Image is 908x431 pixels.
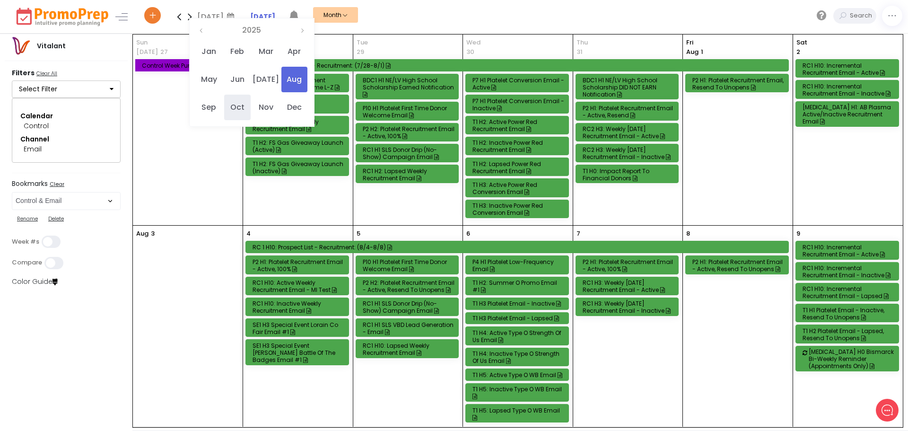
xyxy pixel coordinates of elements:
div: P2 H1: Platelet Recruitment Email - Active, 100% [583,258,675,273]
span: Apr [281,39,307,64]
div: RC1 H10: Incremental Recruitment Email - Inactive [803,83,895,97]
div: RC1 H3: Weekly [DATE] Recruitment Email - Active [583,279,675,293]
div: RC 1 H3: Prospect List - Recruitment: (7/28-8/1) [253,62,785,69]
div: T1 H0: Impact Report to Financial Donors [583,167,675,182]
div: Vitalant [30,41,72,51]
div: RC1 H10: Lapsed Weekly Recruitment Email [363,342,455,356]
p: 1 [686,47,703,57]
div: T1 H2: Inactive Power Red Recruitment Email [472,139,565,153]
div: RC1 H1 SLS Donor Drip (No-Show) Campaign Email [363,146,455,160]
div: Control [24,121,109,131]
p: 3 [151,229,155,238]
div: Control Week Purple: (7/21-7/27) [142,62,235,69]
h2: What can we do to help? [26,42,163,53]
div: T1 H5: Inactive Type O WB Email [472,386,565,400]
div: [MEDICAL_DATA] H1: AB Plasma Active/Inactive Recruitment Email [803,104,895,125]
div: T1 H4: Active Type O Strength of Us Email [472,329,565,343]
div: T1 H4: Inactive Type O Strength of Us Email [472,350,565,364]
iframe: gist-messenger-bubble-iframe [876,399,899,422]
span: [DATE] [253,67,279,92]
div: SE1 H3 Special Event Lorain Co Fair Email #1 [253,321,345,335]
p: Aug [136,229,148,238]
div: [MEDICAL_DATA] H0 Bismarck Bi-Weekly Reminder (Appointments Only) [809,348,901,369]
label: Week #s [12,238,39,246]
div: RC1 H1 SLS VBD Lead Generation - Email [363,321,455,335]
span: Dec [281,95,307,120]
p: 8 [686,229,690,238]
p: [DATE] [136,47,158,57]
button: New conversation [8,61,182,81]
span: Aug [281,67,307,92]
u: Delete [48,215,64,222]
span: Nov [253,95,279,120]
p: 2 [796,47,800,57]
div: T1 H3: Inactive Power Red Conversion Email [472,202,565,216]
img: vitalantlogo.png [11,36,30,55]
span: Jun [224,67,250,92]
div: P2 H1: Platelet Recruitment Email - Active, Resend to Unopens [692,258,785,273]
div: Channel [20,134,112,144]
div: RC1 H10: Incremental Recruitment Email - Active [803,62,895,76]
div: BDC1 H1 NE/LV High School Scholarship DID NOT EARN Notification [583,77,675,98]
div: T1 H2: Lapsed Power Red Recruitment Email [472,160,565,175]
div: RC1 H1 SLS Donor Drip (No-Show) Campaign Email [363,300,455,314]
a: Color Guide [12,277,58,286]
strong: [DATE] [250,12,275,21]
button: Month [313,7,358,23]
p: 9 [796,229,800,238]
p: 4 [246,229,251,238]
span: Aug [686,47,698,56]
div: P7 H1 Platelet Conversion Email - Active [472,77,565,91]
p: 31 [576,47,583,57]
div: T1 H2: Active Power Red Recruitment Email [472,118,565,132]
label: Bookmarks [12,180,121,190]
span: Sep [196,95,222,120]
div: P2 H1: Platelet Recruitment Email - Active, 100% [253,258,345,273]
h1: Hello [PERSON_NAME]! [26,24,163,37]
div: RC2 H3: Weekly [DATE] Recruitment Email - Inactive [583,146,675,160]
u: Clear [50,180,64,188]
div: T1 H5: Active Type O WB Email [472,371,565,378]
div: P10 H1 Platelet First Time Donor Welcome Email [363,105,455,119]
p: 7 [576,229,580,238]
strong: Filters [12,68,35,78]
div: RC 1 H10: Prospect List - Recruitment: (8/4-8/8) [253,244,785,251]
div: T1 H2: FS Gas Giveaway Launch (Inactive) [253,160,345,175]
div: P10 H1 Platelet First Time Donor Welcome Email [363,258,455,273]
div: P2 H2: Platelet Recruitment Email - Active, 100% [363,125,455,140]
th: 2025 [209,23,295,37]
div: T1 H3: Active Power Red Conversion Email [472,181,565,195]
div: RC1 H10: Incremental Recruitment Email - Lapsed [803,285,895,299]
span: We run on Gist [79,331,120,337]
span: Mar [253,39,279,64]
div: RC1 H10: Incremental Recruitment Email - Active [803,244,895,258]
div: T1 H2 Platelet Email - Lapsed, Resend to Unopens [803,327,895,342]
div: P7 H1 Platelet Conversion Email - Inactive [472,97,565,112]
span: Wed [466,38,569,47]
div: P2 H1: Platelet Recruitment Email, Resend to Unopens [692,77,785,91]
u: Clear All [36,70,57,77]
button: Select Filter [12,80,121,98]
p: 29 [357,47,364,57]
span: Oct [224,95,250,120]
p: 6 [466,229,470,238]
p: 30 [466,47,474,57]
div: T1 H2: FS Gas Giveaway Launch (Active) [253,139,345,153]
div: P2 H2: Platelet Recruitment Email - Active, Resend to Unopens [363,279,455,293]
div: BDC1 H1 NE/LV High School Scholarship Earned Notification [363,77,455,98]
a: [DATE] [250,12,275,22]
div: RC1 H10: Incremental Recruitment Email - Inactive [803,264,895,279]
label: Compare [12,259,42,266]
span: Jan [196,39,222,64]
span: Tue [357,38,460,47]
div: RC1 H2: Lapsed Weekly Recruitment Email [363,167,455,182]
div: T1 H5: Lapsed Type O WB Email [472,407,565,421]
div: T1 H3 Platelet Email - Lapsed [472,315,565,322]
div: RC2 H3: Weekly [DATE] Recruitment Email - Active [583,125,675,140]
u: Rename [17,215,38,222]
span: May [196,67,222,92]
span: Feb [224,39,250,64]
span: New conversation [61,67,113,75]
div: T1 H1 Platelet Email - Inactive, Resend to Unopens [803,307,895,321]
span: Sat [796,38,899,47]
